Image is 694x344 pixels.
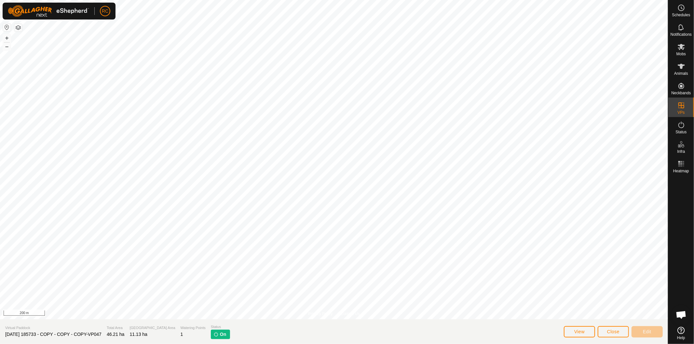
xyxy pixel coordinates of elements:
button: Reset Map [3,23,11,31]
span: Watering Points [181,325,206,331]
span: Close [607,329,619,334]
span: Edit [643,329,651,334]
div: Open chat [672,305,691,324]
span: Status [675,130,687,134]
a: Contact Us [340,311,360,317]
span: Animals [674,72,688,75]
button: Edit [632,326,663,337]
span: Heatmap [673,169,689,173]
span: Mobs [676,52,686,56]
button: View [564,326,595,337]
span: View [574,329,585,334]
button: – [3,43,11,50]
span: Neckbands [671,91,691,95]
span: Schedules [672,13,690,17]
img: turn-on [213,332,219,337]
span: Infra [677,150,685,153]
button: Close [598,326,629,337]
span: [GEOGRAPHIC_DATA] Area [129,325,175,331]
span: 11.13 ha [129,332,147,337]
span: Notifications [671,33,692,36]
img: Gallagher Logo [8,5,89,17]
span: 1 [181,332,183,337]
span: VPs [677,111,685,114]
span: Virtual Paddock [5,325,102,331]
a: Help [668,324,694,342]
span: On [220,331,226,338]
span: Status [211,324,230,330]
span: RC [102,8,108,15]
a: Privacy Policy [308,311,333,317]
span: 46.21 ha [107,332,125,337]
span: Help [677,336,685,340]
button: + [3,34,11,42]
button: Map Layers [14,24,22,32]
span: [DATE] 185733 - COPY - COPY - COPY-VP047 [5,332,102,337]
span: Total Area [107,325,125,331]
